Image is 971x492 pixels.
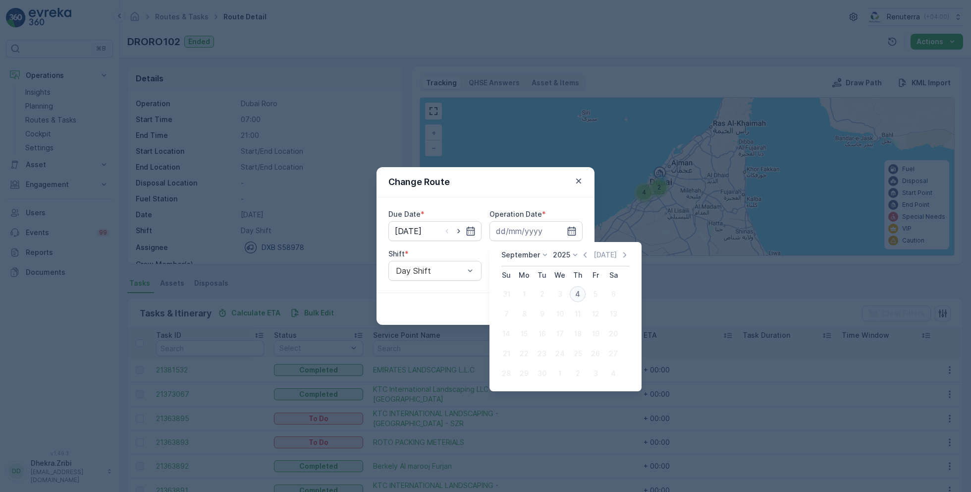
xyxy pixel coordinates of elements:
div: 10 [552,306,568,322]
th: Wednesday [551,266,569,284]
div: 26 [588,346,603,362]
th: Saturday [604,266,622,284]
div: 15 [516,326,532,342]
div: 30 [534,366,550,381]
div: 2 [570,366,586,381]
div: 21 [498,346,514,362]
div: 31 [498,286,514,302]
div: 14 [498,326,514,342]
div: 23 [534,346,550,362]
div: 4 [570,286,586,302]
div: 8 [516,306,532,322]
div: 16 [534,326,550,342]
div: 4 [605,366,621,381]
div: 25 [570,346,586,362]
div: 24 [552,346,568,362]
input: dd/mm/yyyy [388,221,482,241]
p: [DATE] [593,250,617,260]
label: Shift [388,249,405,258]
div: 22 [516,346,532,362]
div: 9 [534,306,550,322]
th: Tuesday [533,266,551,284]
div: 28 [498,366,514,381]
div: 2 [534,286,550,302]
div: 1 [516,286,532,302]
th: Friday [587,266,604,284]
p: 2025 [553,250,570,260]
input: dd/mm/yyyy [489,221,583,241]
p: September [501,250,540,260]
th: Thursday [569,266,587,284]
div: 19 [588,326,603,342]
div: 27 [605,346,621,362]
label: Due Date [388,210,421,218]
div: 20 [605,326,621,342]
div: 11 [570,306,586,322]
div: 12 [588,306,603,322]
label: Operation Date [489,210,542,218]
div: 6 [605,286,621,302]
th: Sunday [497,266,515,284]
div: 18 [570,326,586,342]
div: 1 [552,366,568,381]
div: 5 [588,286,603,302]
div: 29 [516,366,532,381]
div: 7 [498,306,514,322]
div: 3 [552,286,568,302]
div: 13 [605,306,621,322]
div: 17 [552,326,568,342]
th: Monday [515,266,533,284]
p: Change Route [388,175,450,189]
div: 3 [588,366,603,381]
